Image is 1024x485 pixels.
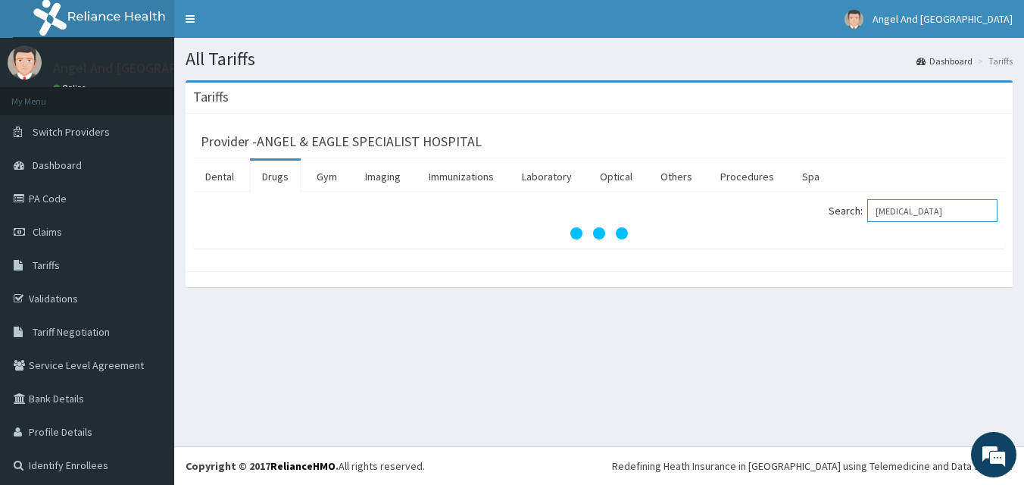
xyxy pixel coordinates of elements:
[250,161,301,192] a: Drugs
[270,459,336,473] a: RelianceHMO
[193,90,229,104] h3: Tariffs
[867,199,997,222] input: Search:
[974,55,1013,67] li: Tariffs
[186,459,339,473] strong: Copyright © 2017 .
[28,76,61,114] img: d_794563401_company_1708531726252_794563401
[33,325,110,339] span: Tariff Negotiation
[88,145,209,299] span: We're online!
[8,45,42,80] img: User Image
[417,161,506,192] a: Immunizations
[569,203,629,264] svg: audio-loading
[33,158,82,172] span: Dashboard
[588,161,645,192] a: Optical
[844,10,863,29] img: User Image
[353,161,413,192] a: Imaging
[8,324,289,377] textarea: Type your message and hit 'Enter'
[510,161,584,192] a: Laboratory
[201,135,482,149] h3: Provider - ANGEL & EAGLE SPECIALIST HOSPITAL
[79,85,254,105] div: Chat with us now
[33,125,110,139] span: Switch Providers
[708,161,786,192] a: Procedures
[53,61,241,75] p: Angel And [GEOGRAPHIC_DATA]
[174,446,1024,485] footer: All rights reserved.
[193,161,246,192] a: Dental
[916,55,972,67] a: Dashboard
[790,161,832,192] a: Spa
[829,199,997,222] label: Search:
[648,161,704,192] a: Others
[33,258,60,272] span: Tariffs
[186,49,1013,69] h1: All Tariffs
[873,12,1013,26] span: Angel And [GEOGRAPHIC_DATA]
[612,458,1013,474] div: Redefining Heath Insurance in [GEOGRAPHIC_DATA] using Telemedicine and Data Science!
[33,225,62,239] span: Claims
[248,8,285,44] div: Minimize live chat window
[53,83,89,93] a: Online
[304,161,349,192] a: Gym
